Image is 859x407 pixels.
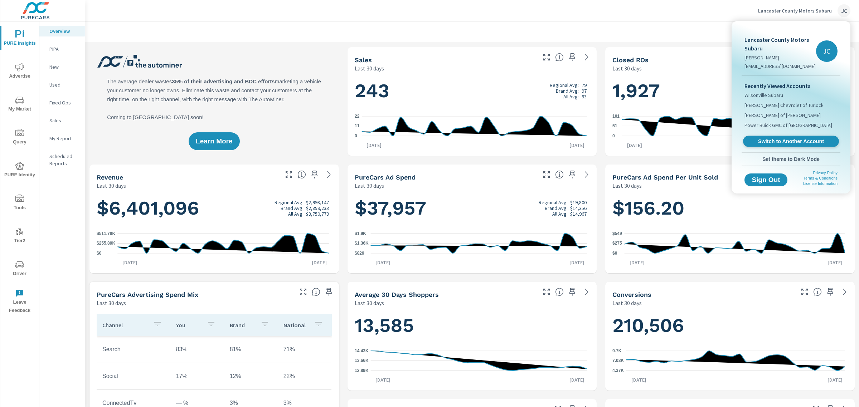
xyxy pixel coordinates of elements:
[744,173,787,186] button: Sign Out
[744,92,783,99] span: Wilsonville Subaru
[747,138,835,145] span: Switch to Another Account
[744,156,838,162] span: Set theme to Dark Mode
[744,122,832,129] span: Power Buick GMC of [GEOGRAPHIC_DATA]
[804,176,838,180] a: Terms & Conditions
[742,153,840,166] button: Set theme to Dark Mode
[750,177,782,183] span: Sign Out
[744,112,821,119] span: [PERSON_NAME] of [PERSON_NAME]
[813,171,838,175] a: Privacy Policy
[744,35,816,53] p: Lancaster County Motors Subaru
[803,181,838,186] a: License Information
[816,40,838,62] div: JC
[744,63,816,70] p: [EMAIL_ADDRESS][DOMAIN_NAME]
[744,82,838,90] p: Recently Viewed Accounts
[744,102,824,109] span: [PERSON_NAME] Chevrolet of Turlock
[743,136,839,147] a: Switch to Another Account
[744,54,816,61] p: [PERSON_NAME]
